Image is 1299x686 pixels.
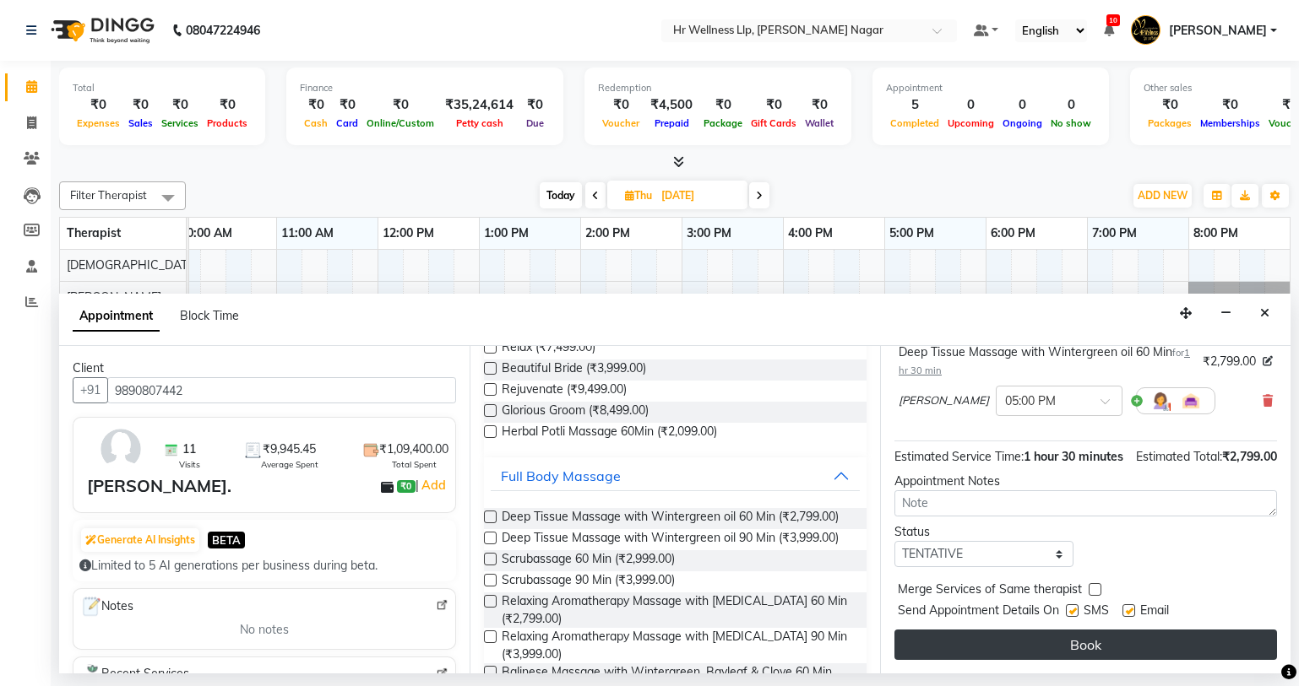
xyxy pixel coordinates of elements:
[80,596,133,618] span: Notes
[898,581,1082,602] span: Merge Services of Same therapist
[502,359,646,381] span: Beautiful Bride (₹3,999.00)
[261,458,318,471] span: Average Spent
[491,461,860,491] button: Full Body Massage
[73,95,124,115] div: ₹0
[1253,300,1277,327] button: Close
[650,117,693,129] span: Prepaid
[998,117,1046,129] span: Ongoing
[885,221,938,246] a: 5:00 PM
[1104,23,1114,38] a: 10
[73,359,456,377] div: Client
[894,473,1277,490] div: Appointment Notes
[1150,391,1171,411] img: Hairdresser.png
[502,508,839,529] span: Deep Tissue Massage with Wintergreen oil 60 Min (₹2,799.00)
[67,257,198,273] span: [DEMOGRAPHIC_DATA]
[203,95,252,115] div: ₹0
[501,466,621,486] div: Full Body Massage
[300,117,332,129] span: Cash
[1046,117,1095,129] span: No show
[73,377,108,403] button: +91
[699,95,747,115] div: ₹0
[378,221,438,246] a: 12:00 PM
[1133,184,1192,208] button: ADD NEW
[362,117,438,129] span: Online/Custom
[1263,356,1273,366] i: Edit price
[502,381,627,402] span: Rejuvenate (₹9,499.00)
[81,528,199,552] button: Generate AI Insights
[452,117,508,129] span: Petty cash
[379,440,448,458] span: ₹1,09,400.00
[87,473,231,499] div: [PERSON_NAME].
[1196,95,1264,115] div: ₹0
[332,95,362,115] div: ₹0
[157,117,203,129] span: Services
[176,221,236,246] a: 10:00 AM
[203,117,252,129] span: Products
[540,182,582,208] span: Today
[186,7,260,54] b: 08047224946
[1131,15,1160,45] img: Monali
[502,423,717,444] span: Herbal Potli Massage 60Min (₹2,099.00)
[438,95,520,115] div: ₹35,24,614
[502,550,675,571] span: Scrubassage 60 Min (₹2,999.00)
[598,81,838,95] div: Redemption
[502,402,649,423] span: Glorious Groom (₹8,499.00)
[96,424,145,473] img: avatar
[682,221,736,246] a: 3:00 PM
[621,189,656,202] span: Thu
[80,664,189,684] span: Recent Services
[1106,14,1120,26] span: 10
[943,95,998,115] div: 0
[894,629,1277,660] button: Book
[362,95,438,115] div: ₹0
[656,183,741,208] input: 2025-10-09
[107,377,456,403] input: Search by Name/Mobile/Email/Code
[886,95,943,115] div: 5
[182,440,196,458] span: 11
[157,95,203,115] div: ₹0
[1203,353,1256,370] span: ₹2,799.00
[179,458,200,471] span: Visits
[502,529,839,550] span: Deep Tissue Massage with Wintergreen oil 90 Min (₹3,999.00)
[1088,221,1141,246] a: 7:00 PM
[886,117,943,129] span: Completed
[73,81,252,95] div: Total
[886,81,1095,95] div: Appointment
[79,557,449,575] div: Limited to 5 AI generations per business during beta.
[502,338,595,359] span: Relax (₹7,499.00)
[73,117,124,129] span: Expenses
[419,475,448,495] a: Add
[998,95,1046,115] div: 0
[899,392,989,409] span: [PERSON_NAME]
[1084,602,1109,623] span: SMS
[397,480,415,494] span: ₹0
[598,117,644,129] span: Voucher
[784,221,837,246] a: 4:00 PM
[1138,189,1188,202] span: ADD NEW
[240,621,289,639] span: No notes
[522,117,548,129] span: Due
[73,301,160,332] span: Appointment
[502,571,675,592] span: Scrubassage 90 Min (₹3,999.00)
[699,117,747,129] span: Package
[392,458,437,471] span: Total Spent
[520,95,550,115] div: ₹0
[43,7,159,54] img: logo
[986,221,1040,246] a: 6:00 PM
[1024,449,1123,464] span: 1 hour 30 minutes
[70,188,147,202] span: Filter Therapist
[1169,22,1267,40] span: [PERSON_NAME]
[1189,221,1242,246] a: 8:00 PM
[263,440,316,458] span: ₹9,945.45
[899,343,1196,379] div: Deep Tissue Massage with Wintergreen oil 60 Min
[1222,449,1277,464] span: ₹2,799.00
[416,475,448,495] span: |
[67,289,161,305] span: [PERSON_NAME]
[124,117,157,129] span: Sales
[300,81,550,95] div: Finance
[1181,391,1201,411] img: Interior.png
[801,117,838,129] span: Wallet
[502,592,853,628] span: Relaxing Aromatherapy Massage with [MEDICAL_DATA] 60 Min (₹2,799.00)
[67,225,121,240] span: Therapist
[180,308,239,323] span: Block Time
